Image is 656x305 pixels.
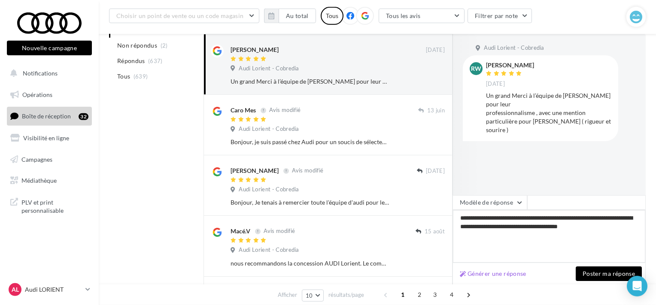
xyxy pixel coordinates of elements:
[239,125,299,133] span: Audi Lorient - Cobredia
[445,288,459,302] span: 4
[486,62,534,68] div: [PERSON_NAME]
[428,288,442,302] span: 3
[231,138,389,146] div: Bonjour, je suis passé chez Audi pour un soucis de sélecteur de vitesse. Pris en charge par [PERS...
[426,46,445,54] span: [DATE]
[5,64,90,82] button: Notifications
[21,196,88,215] span: PLV et print personnalisable
[264,228,295,235] span: Avis modifié
[25,285,82,294] p: Audi LORIENT
[79,113,88,120] div: 32
[264,9,316,23] button: Au total
[109,9,259,23] button: Choisir un point de vente ou un code magasin
[22,112,71,120] span: Boîte de réception
[486,91,611,134] div: Un grand Merci à l’équipe de [PERSON_NAME] pour leur professionnalisme , avec une mention particu...
[231,106,256,115] div: Caro Mes
[161,42,168,49] span: (2)
[386,12,421,19] span: Tous les avis
[484,44,544,52] span: Audi Lorient - Cobredia
[279,9,316,23] button: Au total
[413,288,426,302] span: 2
[117,41,157,50] span: Non répondus
[379,9,465,23] button: Tous les avis
[22,91,52,98] span: Opérations
[239,246,299,254] span: Audi Lorient - Cobredia
[116,12,243,19] span: Choisir un point de vente ou un code magasin
[23,134,69,142] span: Visibilité en ligne
[134,73,148,80] span: (639)
[239,186,299,193] span: Audi Lorient - Cobredia
[5,129,94,147] a: Visibilité en ligne
[456,269,530,279] button: Générer une réponse
[21,177,57,184] span: Médiathèque
[117,72,130,81] span: Tous
[471,64,481,73] span: rw
[486,80,505,88] span: [DATE]
[278,291,297,299] span: Afficher
[306,292,313,299] span: 10
[5,107,94,125] a: Boîte de réception32
[148,57,163,64] span: (637)
[426,167,445,175] span: [DATE]
[5,86,94,104] a: Opérations
[321,7,343,25] div: Tous
[302,290,324,302] button: 10
[231,227,250,236] div: Macé.V
[239,65,299,72] span: Audi Lorient - Cobredia
[231,259,389,268] div: nous recommandons la concession AUDI Lorient. Le commercial, [PERSON_NAME], a su cibler notre rec...
[5,172,94,190] a: Médiathèque
[12,285,19,294] span: AL
[468,9,532,23] button: Filtrer par note
[231,45,279,54] div: [PERSON_NAME]
[425,228,445,236] span: 15 août
[7,41,92,55] button: Nouvelle campagne
[396,288,410,302] span: 1
[292,167,323,174] span: Avis modifié
[231,77,389,86] div: Un grand Merci à l’équipe de [PERSON_NAME] pour leur professionnalisme , avec une mention particu...
[231,166,279,175] div: [PERSON_NAME]
[5,193,94,218] a: PLV et print personnalisable
[23,69,58,77] span: Notifications
[328,291,364,299] span: résultats/page
[5,151,94,169] a: Campagnes
[231,198,389,207] div: Bonjour, Je tenais à remercier toute l'équipe d'audi pour leur professionnalisme et leur accueil ...
[7,281,92,298] a: AL Audi LORIENT
[21,155,52,163] span: Campagnes
[117,57,145,65] span: Répondus
[269,107,301,114] span: Avis modifié
[627,276,647,296] div: Open Intercom Messenger
[427,107,445,115] span: 13 juin
[576,266,642,281] button: Poster ma réponse
[453,195,527,210] button: Modèle de réponse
